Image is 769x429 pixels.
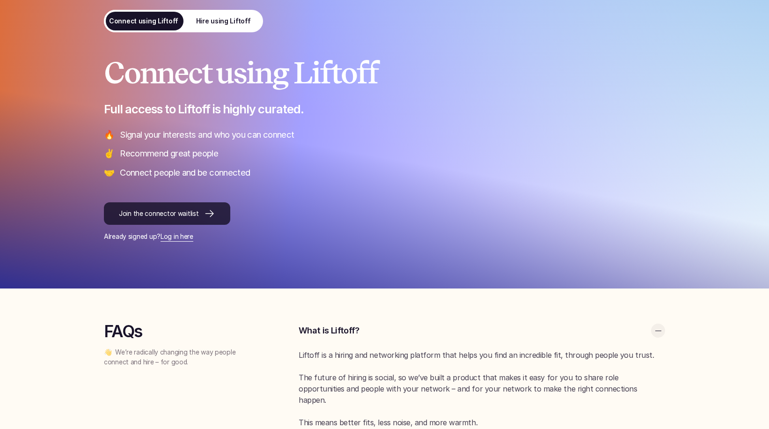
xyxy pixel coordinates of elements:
p: Liftoff is a hiring and networking platform that helps you find an incredible fit, through people... [299,349,665,361]
p: What is Liftoff? [299,325,646,337]
p: Connect using Liftoff [109,16,178,26]
h3: FAQs [104,322,276,340]
p: This means better fits, less noise, and more warmth. [299,417,665,428]
a: Join the connector waitlist [104,202,230,225]
p: 👋 We’re radically changing the way people connect and hire – for good. [104,348,240,367]
a: Hire using Liftoff [183,10,263,32]
p: Recommend great people [120,148,666,160]
p: Join the connector waitlist [119,209,198,219]
a: Connect using Liftoff [104,10,183,32]
p: Connect people and be connected [120,167,666,179]
p: Already signed up? [104,232,666,242]
a: Log in here [161,233,193,240]
p: ✌️ [104,148,114,160]
p: Full access to Liftoff is highly curated. [104,101,666,117]
p: The future of hiring is social, so we’ve built a product that makes it easy for you to share role... [299,372,665,406]
p: 🤝 [104,167,114,179]
h1: Connect using Liftoff [104,57,666,89]
p: Signal your interests and who you can connect [120,129,666,141]
p: 🔥 [104,129,114,141]
p: Hire using Liftoff [196,16,250,26]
